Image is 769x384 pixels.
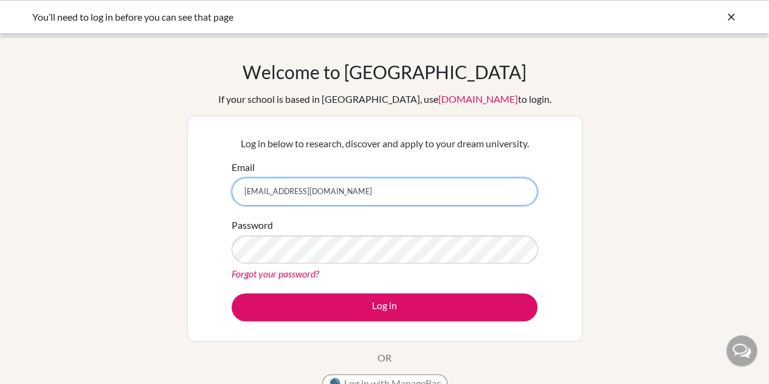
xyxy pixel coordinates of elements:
[378,351,391,365] p: OR
[438,93,518,105] a: [DOMAIN_NAME]
[232,136,537,151] p: Log in below to research, discover and apply to your dream university.
[27,9,52,19] span: Help
[232,218,273,232] label: Password
[232,268,319,279] a: Forgot your password?
[243,61,526,83] h1: Welcome to [GEOGRAPHIC_DATA]
[232,293,537,321] button: Log in
[32,10,555,24] div: You’ll need to log in before you can see that page
[218,92,551,106] div: If your school is based in [GEOGRAPHIC_DATA], use to login.
[232,160,255,175] label: Email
